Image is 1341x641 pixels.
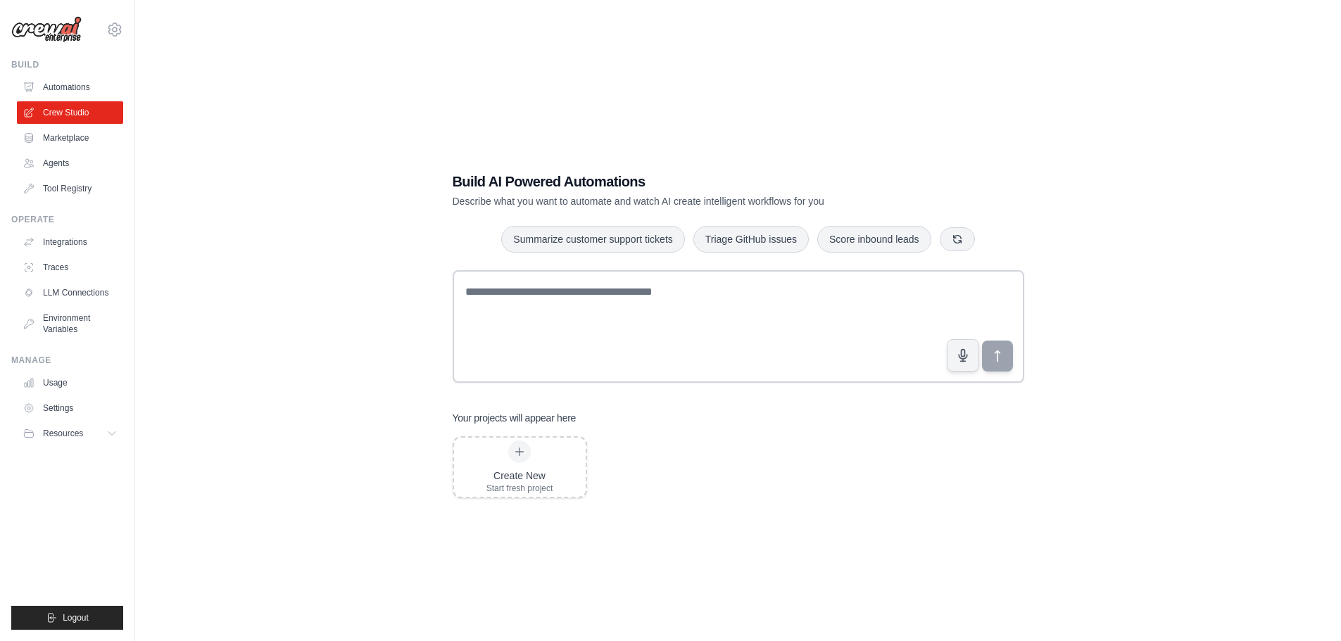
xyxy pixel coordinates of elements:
a: Usage [17,372,123,394]
a: Marketplace [17,127,123,149]
h3: Your projects will appear here [453,411,577,425]
div: Start fresh project [486,483,553,494]
a: Integrations [17,231,123,253]
a: Agents [17,152,123,174]
button: Resources [17,422,123,445]
a: Traces [17,256,123,279]
a: Tool Registry [17,177,123,200]
span: Logout [63,612,89,623]
div: Operate [11,214,123,225]
button: Logout [11,606,123,630]
div: Manage [11,355,123,366]
div: Build [11,59,123,70]
button: Score inbound leads [817,226,931,253]
a: LLM Connections [17,281,123,304]
a: Crew Studio [17,101,123,124]
button: Summarize customer support tickets [501,226,684,253]
div: Create New [486,469,553,483]
button: Triage GitHub issues [693,226,809,253]
p: Describe what you want to automate and watch AI create intelligent workflows for you [453,194,926,208]
a: Settings [17,397,123,419]
span: Resources [43,428,83,439]
h1: Build AI Powered Automations [453,172,926,191]
a: Automations [17,76,123,99]
button: Get new suggestions [940,227,975,251]
img: Logo [11,16,82,43]
button: Click to speak your automation idea [947,339,979,372]
a: Environment Variables [17,307,123,341]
